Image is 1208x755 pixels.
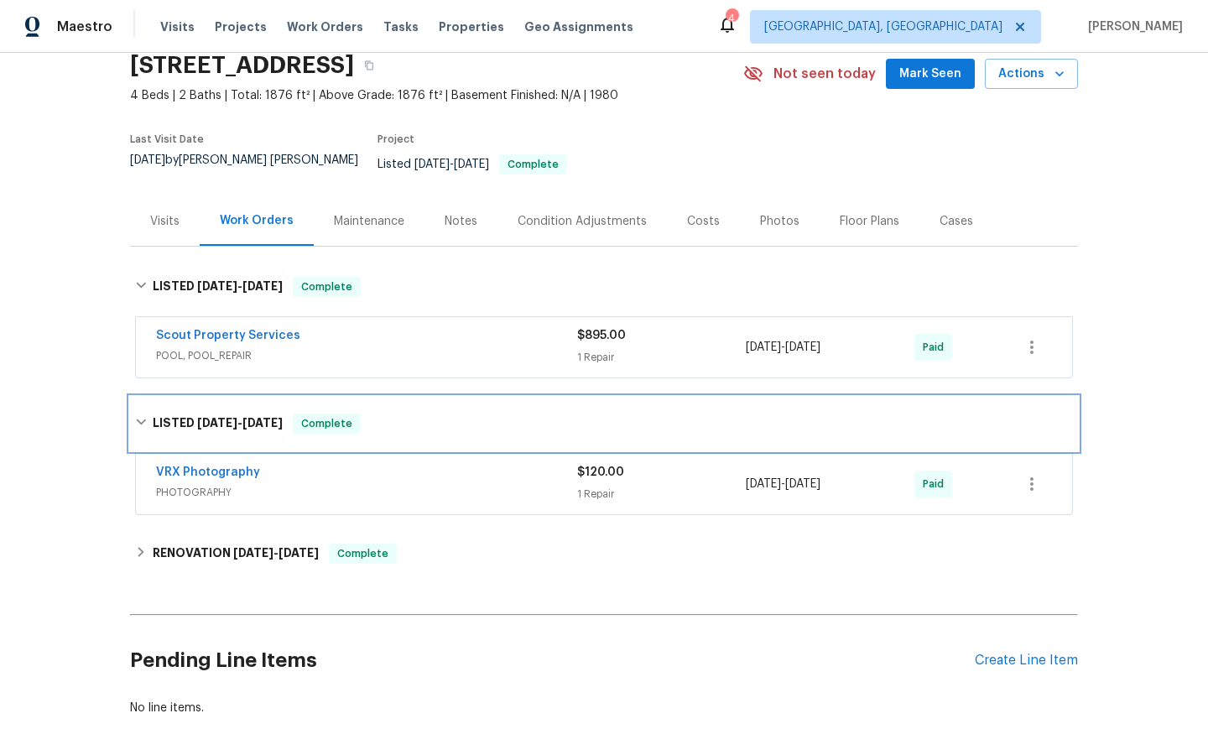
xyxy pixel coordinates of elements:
[923,476,950,492] span: Paid
[156,484,577,501] span: PHOTOGRAPHY
[923,339,950,356] span: Paid
[156,347,577,364] span: POOL, POOL_REPAIR
[886,59,975,90] button: Mark Seen
[414,159,450,170] span: [DATE]
[130,87,743,104] span: 4 Beds | 2 Baths | Total: 1876 ft² | Above Grade: 1876 ft² | Basement Finished: N/A | 1980
[197,280,237,292] span: [DATE]
[156,466,260,478] a: VRX Photography
[577,330,626,341] span: $895.00
[197,280,283,292] span: -
[726,10,737,27] div: 4
[153,544,319,564] h6: RENOVATION
[294,415,359,432] span: Complete
[57,18,112,35] span: Maestro
[975,653,1078,669] div: Create Line Item
[233,547,273,559] span: [DATE]
[785,341,820,353] span: [DATE]
[153,277,283,297] h6: LISTED
[518,213,647,230] div: Condition Adjustments
[746,476,820,492] span: -
[985,59,1078,90] button: Actions
[130,57,354,74] h2: [STREET_ADDRESS]
[156,330,300,341] a: Scout Property Services
[746,339,820,356] span: -
[439,18,504,35] span: Properties
[785,478,820,490] span: [DATE]
[279,547,319,559] span: [DATE]
[153,414,283,434] h6: LISTED
[130,700,1078,716] div: No line items.
[414,159,489,170] span: -
[454,159,489,170] span: [DATE]
[746,341,781,353] span: [DATE]
[764,18,1002,35] span: [GEOGRAPHIC_DATA], [GEOGRAPHIC_DATA]
[760,213,799,230] div: Photos
[130,534,1078,574] div: RENOVATION [DATE]-[DATE]Complete
[577,486,746,502] div: 1 Repair
[577,466,624,478] span: $120.00
[197,417,237,429] span: [DATE]
[130,154,377,186] div: by [PERSON_NAME] [PERSON_NAME]
[687,213,720,230] div: Costs
[334,213,404,230] div: Maintenance
[130,397,1078,450] div: LISTED [DATE]-[DATE]Complete
[233,547,319,559] span: -
[377,159,567,170] span: Listed
[577,349,746,366] div: 1 Repair
[383,21,419,33] span: Tasks
[220,212,294,229] div: Work Orders
[130,134,204,144] span: Last Visit Date
[130,154,165,166] span: [DATE]
[294,279,359,295] span: Complete
[287,18,363,35] span: Work Orders
[899,64,961,85] span: Mark Seen
[746,478,781,490] span: [DATE]
[940,213,973,230] div: Cases
[445,213,477,230] div: Notes
[130,260,1078,314] div: LISTED [DATE]-[DATE]Complete
[998,64,1065,85] span: Actions
[501,159,565,169] span: Complete
[1081,18,1183,35] span: [PERSON_NAME]
[377,134,414,144] span: Project
[524,18,633,35] span: Geo Assignments
[130,622,975,700] h2: Pending Line Items
[197,417,283,429] span: -
[354,50,384,81] button: Copy Address
[331,545,395,562] span: Complete
[242,417,283,429] span: [DATE]
[242,280,283,292] span: [DATE]
[160,18,195,35] span: Visits
[773,65,876,82] span: Not seen today
[215,18,267,35] span: Projects
[840,213,899,230] div: Floor Plans
[150,213,180,230] div: Visits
